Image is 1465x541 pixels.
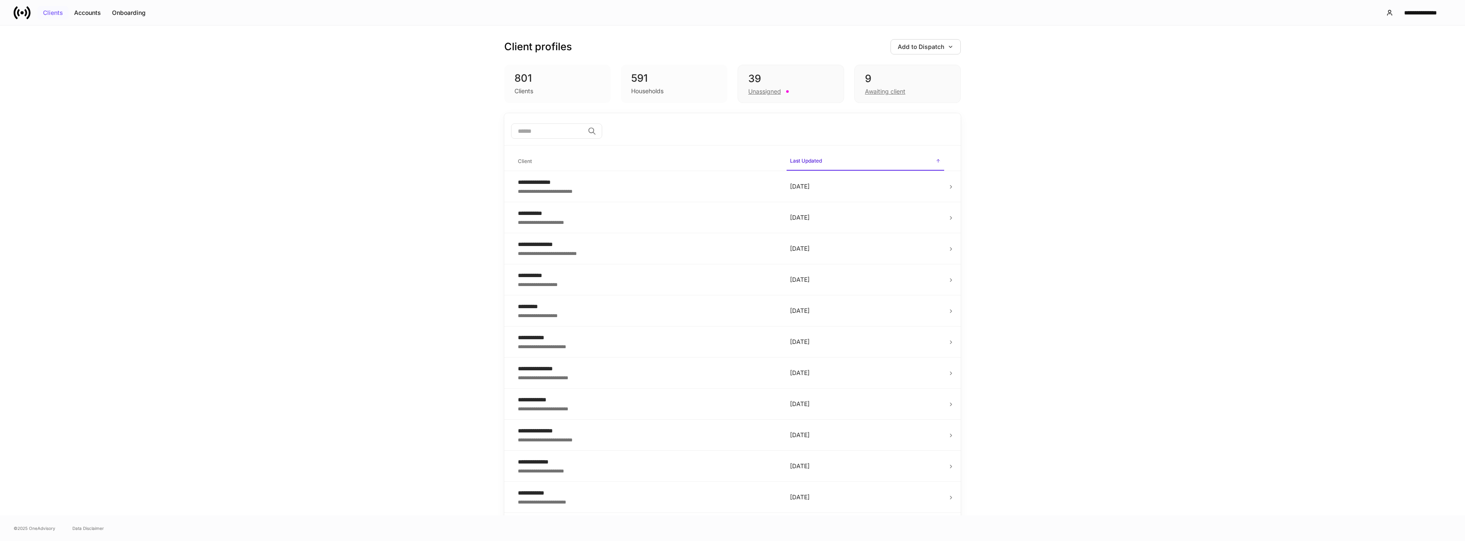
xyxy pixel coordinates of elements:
[790,244,941,253] p: [DATE]
[790,462,941,470] p: [DATE]
[37,6,69,20] button: Clients
[106,6,151,20] button: Onboarding
[790,369,941,377] p: [DATE]
[631,87,664,95] div: Households
[518,157,532,165] h6: Client
[514,87,533,95] div: Clients
[865,72,950,86] div: 9
[72,525,104,532] a: Data Disclaimer
[14,525,55,532] span: © 2025 OneAdvisory
[514,72,600,85] div: 801
[790,431,941,439] p: [DATE]
[74,10,101,16] div: Accounts
[898,44,954,50] div: Add to Dispatch
[514,153,780,170] span: Client
[790,157,822,165] h6: Last Updated
[790,493,941,501] p: [DATE]
[790,213,941,222] p: [DATE]
[738,65,844,103] div: 39Unassigned
[790,400,941,408] p: [DATE]
[865,87,905,96] div: Awaiting client
[790,306,941,315] p: [DATE]
[890,39,961,54] button: Add to Dispatch
[112,10,146,16] div: Onboarding
[748,72,833,86] div: 39
[504,40,572,54] h3: Client profiles
[43,10,63,16] div: Clients
[631,72,717,85] div: 591
[790,275,941,284] p: [DATE]
[69,6,106,20] button: Accounts
[854,65,961,103] div: 9Awaiting client
[790,182,941,191] p: [DATE]
[790,338,941,346] p: [DATE]
[787,152,944,171] span: Last Updated
[748,87,781,96] div: Unassigned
